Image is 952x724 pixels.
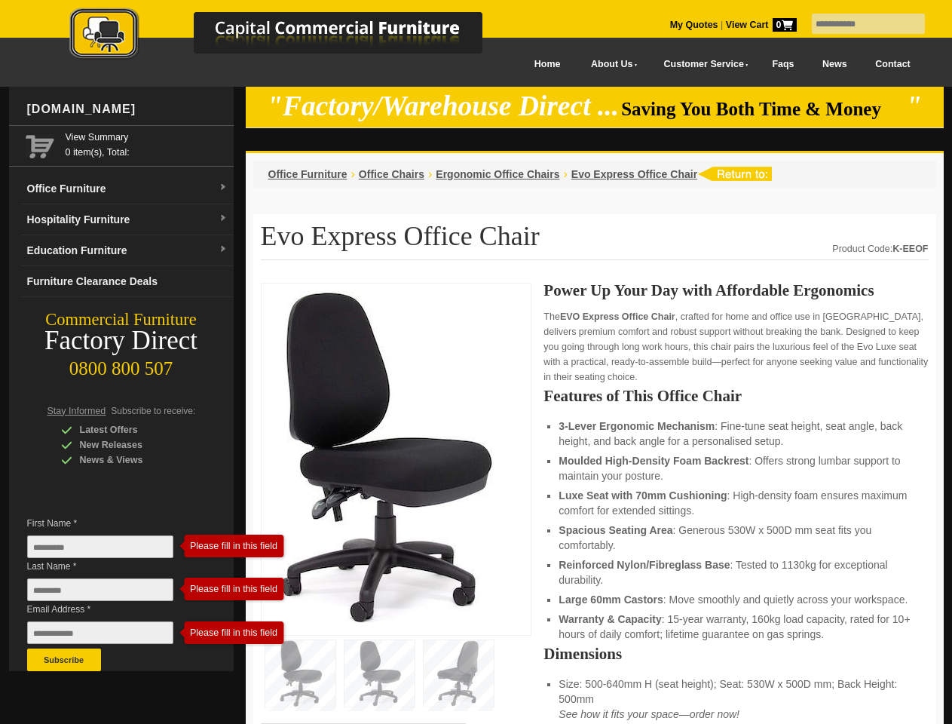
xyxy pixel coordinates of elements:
[559,420,715,432] strong: 3-Lever Ergonomic Mechanism
[267,90,619,121] em: "Factory/Warehouse Direct ...
[47,406,106,416] span: Stay Informed
[559,489,727,502] strong: Luxe Seat with 70mm Cushioning
[66,130,228,158] span: 0 item(s), Total:
[559,419,913,449] li: : Fine-tune seat height, seat angle, back height, and back angle for a personalised setup.
[219,183,228,192] img: dropdown
[21,204,234,235] a: Hospitality Furnituredropdown
[559,557,913,587] li: : Tested to 1130kg for exceptional durability.
[773,18,797,32] span: 0
[351,167,355,182] li: ›
[543,309,928,385] p: The , crafted for home and office use in [GEOGRAPHIC_DATA], delivers premium comfort and robust s...
[723,20,796,30] a: View Cart0
[359,168,424,180] a: Office Chairs
[27,602,196,617] span: Email Address *
[808,48,861,81] a: News
[906,90,922,121] em: "
[861,48,924,81] a: Contact
[621,99,904,119] span: Saving You Both Time & Money
[543,283,928,298] h2: Power Up Your Day with Affordable Ergonomics
[219,214,228,223] img: dropdown
[61,422,204,437] div: Latest Offers
[647,48,758,81] a: Customer Service
[563,167,567,182] li: ›
[543,646,928,661] h2: Dimensions
[21,235,234,266] a: Education Furnituredropdown
[559,455,748,467] strong: Moulded High-Density Foam Backrest
[28,8,556,63] img: Capital Commercial Furniture Logo
[21,87,234,132] div: [DOMAIN_NAME]
[184,627,271,638] div: Please fill in this field
[428,167,432,182] li: ›
[61,437,204,452] div: New Releases
[559,488,913,518] li: : High-density foam ensures maximum comfort for extended sittings.
[559,453,913,483] li: : Offers strong lumbar support to maintain your posture.
[758,48,809,81] a: Faqs
[559,524,672,536] strong: Spacious Seating Area
[559,559,730,571] strong: Reinforced Nylon/Fibreglass Base
[61,452,204,468] div: News & Views
[574,48,647,81] a: About Us
[571,168,697,180] a: Evo Express Office Chair
[219,245,228,254] img: dropdown
[21,266,234,297] a: Furniture Clearance Deals
[436,168,559,180] a: Ergonomic Office Chairs
[560,311,675,322] strong: EVO Express Office Chair
[559,676,913,722] li: Size: 500-640mm H (seat height); Seat: 530W x 500D mm; Back Height: 500mm
[27,621,173,644] input: Email Address *
[27,578,173,601] input: Last Name *
[269,291,495,623] img: Comfortable Evo Express Office Chair with 70mm high-density foam seat and large 60mm castors.
[184,584,271,594] div: Please fill in this field
[9,309,234,330] div: Commercial Furniture
[726,20,797,30] strong: View Cart
[21,173,234,204] a: Office Furnituredropdown
[184,541,271,551] div: Please fill in this field
[559,594,663,606] strong: Large 60mm Castors
[559,613,661,625] strong: Warranty & Capacity
[9,351,234,379] div: 0800 800 507
[27,516,196,531] span: First Name *
[27,559,196,574] span: Last Name *
[261,222,929,260] h1: Evo Express Office Chair
[832,241,928,256] div: Product Code:
[543,388,928,403] h2: Features of This Office Chair
[559,523,913,553] li: : Generous 530W x 500D mm seat fits you comfortably.
[670,20,718,30] a: My Quotes
[111,406,195,416] span: Subscribe to receive:
[892,244,928,254] strong: K-EEOF
[66,130,228,145] a: View Summary
[27,535,173,558] input: First Name *
[559,612,913,642] li: : 15-year warranty, 160kg load capacity, rated for 10+ hours of daily comfort; lifetime guarantee...
[27,649,101,671] button: Subscribe
[28,8,556,67] a: Capital Commercial Furniture Logo
[559,592,913,607] li: : Move smoothly and quietly across your workspace.
[697,167,772,181] img: return to
[559,708,739,720] em: See how it fits your space—order now!
[268,168,347,180] a: Office Furniture
[9,330,234,351] div: Factory Direct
